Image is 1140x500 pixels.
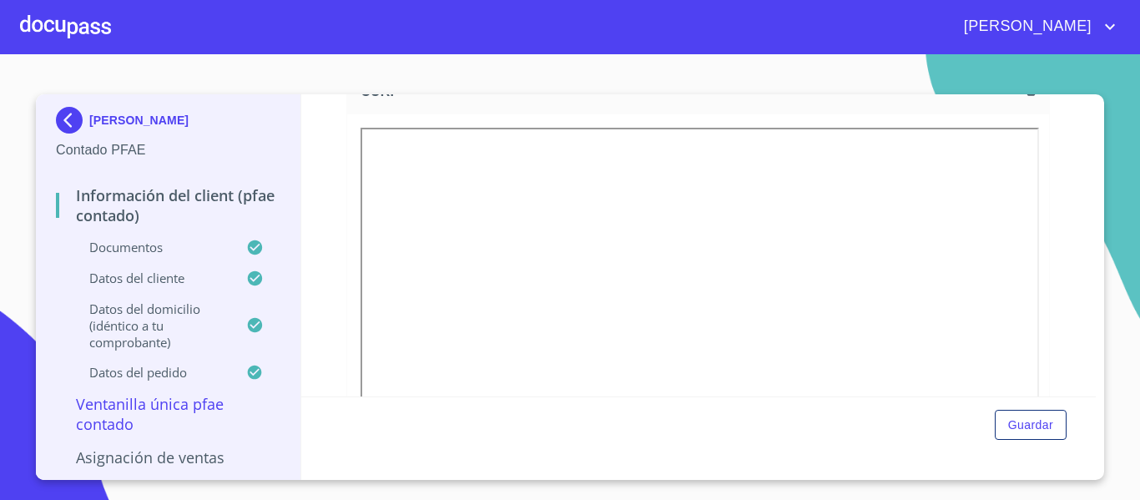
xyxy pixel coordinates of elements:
p: Datos del cliente [56,270,246,286]
div: [PERSON_NAME] [56,107,280,140]
p: Contado PFAE [56,140,280,160]
p: Asignación de Ventas [56,447,280,467]
button: account of current user [951,13,1120,40]
button: Guardar [995,410,1067,441]
p: Documentos [56,239,246,255]
p: Datos del pedido [56,364,246,381]
p: Información del Client (PFAE contado) [56,185,280,225]
p: Datos del domicilio (idéntico a tu comprobante) [56,301,246,351]
img: Docupass spot blue [56,107,89,134]
span: [PERSON_NAME] [951,13,1100,40]
p: [PERSON_NAME] [89,114,189,127]
p: Ventanilla única PFAE contado [56,394,280,434]
span: Guardar [1008,415,1053,436]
